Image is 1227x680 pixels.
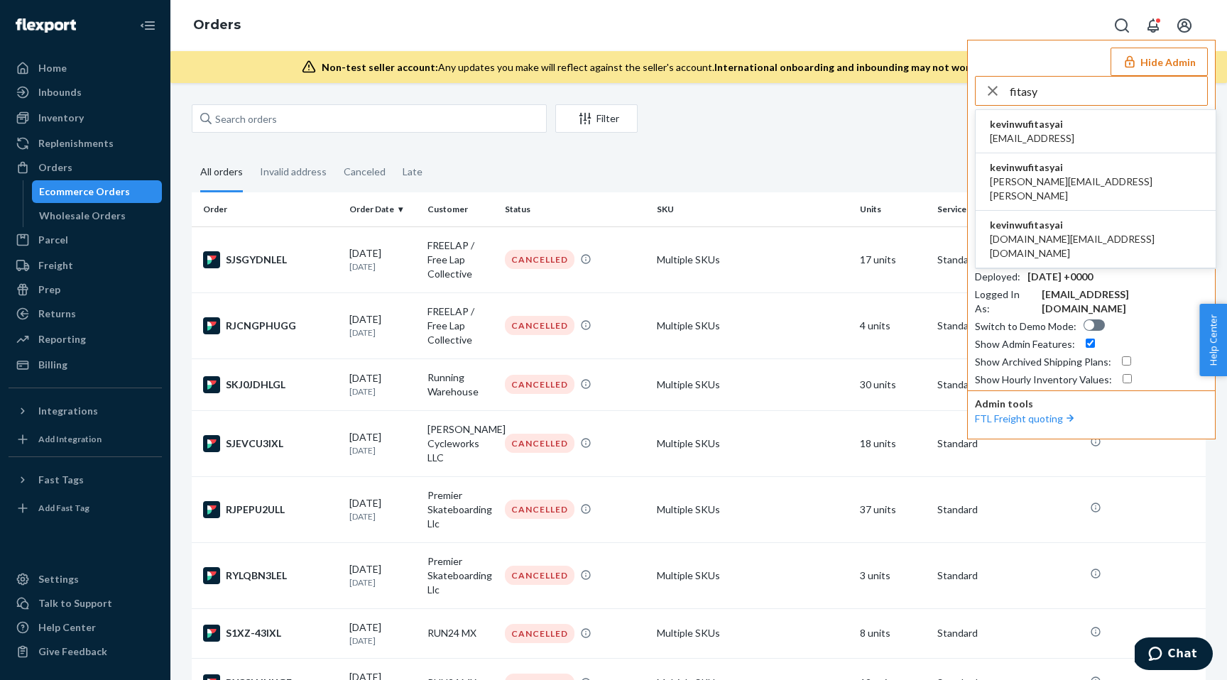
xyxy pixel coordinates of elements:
span: [DOMAIN_NAME][EMAIL_ADDRESS][DOMAIN_NAME] [990,232,1201,261]
button: Give Feedback [9,640,162,663]
div: [DATE] [349,620,415,647]
th: Service [932,192,1084,226]
a: FTL Freight quoting [975,412,1077,424]
button: Talk to Support [9,592,162,615]
button: Fast Tags [9,468,162,491]
div: CANCELLED [505,566,574,585]
td: 3 units [854,542,932,608]
span: kevinwufitasyai [990,160,1201,175]
a: Billing [9,353,162,376]
p: [DATE] [349,327,415,339]
div: RJPEPU2ULL [203,501,338,518]
th: Units [854,192,932,226]
button: Close Navigation [133,11,162,40]
a: Reporting [9,328,162,351]
div: Show Archived Shipping Plans : [975,355,1111,369]
a: Help Center [9,616,162,639]
div: CANCELLED [505,624,574,643]
a: Freight [9,254,162,277]
div: Orders [38,160,72,175]
p: Standard [937,626,1078,640]
div: Replenishments [38,136,114,150]
p: [DATE] [349,385,415,397]
td: Premier Skateboarding Llc [422,542,499,608]
ol: breadcrumbs [182,5,252,46]
td: Multiple SKUs [651,542,854,608]
button: Help Center [1199,304,1227,376]
div: CANCELLED [505,250,574,269]
button: Hide Admin [1111,48,1208,76]
a: Ecommerce Orders [32,180,163,203]
div: Billing [38,358,67,372]
div: Fast Tags [38,473,84,487]
th: Order [192,192,344,226]
p: Standard [937,569,1078,583]
div: Give Feedback [38,645,107,659]
div: Reporting [38,332,86,346]
div: Late [403,153,422,190]
a: Orders [9,156,162,179]
div: Settings [38,572,79,586]
div: [DATE] [349,562,415,588]
td: 18 units [854,410,932,476]
div: [DATE] [349,496,415,522]
div: [DATE] [349,371,415,397]
div: Show Admin Features : [975,337,1075,351]
td: RUN24 MX [422,608,499,658]
th: Status [499,192,651,226]
td: 17 units [854,226,932,292]
div: Any updates you make will reflect against the seller's account. [322,60,1082,75]
p: Admin tools [975,397,1208,411]
div: Returns [38,307,76,321]
div: SJEVCU3IXL [203,435,338,452]
div: Filter [556,111,637,126]
td: Multiple SKUs [651,476,854,542]
div: Parcel [38,233,68,247]
div: RYLQBN3LEL [203,567,338,584]
input: Search or paste seller ID [1010,77,1207,105]
td: 4 units [854,292,932,358]
a: Inbounds [9,81,162,104]
p: Standard [937,319,1078,333]
span: [PERSON_NAME][EMAIL_ADDRESS][PERSON_NAME] [990,175,1201,203]
a: Add Integration [9,428,162,451]
td: Premier Skateboarding Llc [422,476,499,542]
button: Integrations [9,400,162,422]
button: Open account menu [1170,11,1199,40]
div: Canceled [344,153,386,190]
div: Talk to Support [38,596,112,610]
div: Inbounds [38,85,82,99]
a: Returns [9,302,162,325]
div: Deployed : [975,270,1020,284]
span: Non-test seller account: [322,61,438,73]
td: 37 units [854,476,932,542]
div: RJCNGPHUGG [203,317,338,334]
div: [DATE] [349,430,415,456]
th: SKU [651,192,854,226]
p: Standard [937,253,1078,267]
div: All orders [200,153,243,192]
div: CANCELLED [505,434,574,453]
div: Integrations [38,404,98,418]
td: Multiple SKUs [651,410,854,476]
a: Prep [9,278,162,301]
input: Search orders [192,104,547,133]
td: FREELAP / Free Lap Collective [422,226,499,292]
td: Multiple SKUs [651,608,854,658]
div: Invalid address [260,153,327,190]
div: CANCELLED [505,500,574,519]
div: Freight [38,258,73,273]
iframe: Opens a widget where you can chat to one of our agents [1135,637,1213,673]
div: Home [38,61,67,75]
p: [DATE] [349,261,415,273]
div: [EMAIL_ADDRESS][DOMAIN_NAME] [1042,287,1208,316]
div: SJSGYDNLEL [203,251,338,268]
div: [DATE] [349,312,415,339]
div: CANCELLED [505,316,574,335]
div: Wholesale Orders [39,209,126,223]
a: Parcel [9,229,162,251]
a: Inventory [9,106,162,129]
a: Home [9,57,162,79]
